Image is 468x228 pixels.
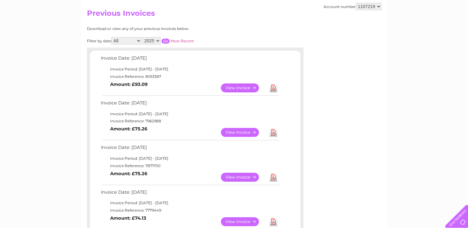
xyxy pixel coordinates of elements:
[269,173,277,182] a: Download
[99,117,280,125] td: Invoice Reference: 7962988
[414,26,423,31] a: Blog
[221,217,266,226] a: View
[87,37,249,44] div: Filter by date
[269,83,277,92] a: Download
[375,26,388,31] a: Energy
[99,65,280,73] td: Invoice Period: [DATE] - [DATE]
[110,82,148,87] b: Amount: £93.09
[110,171,147,176] b: Amount: £75.26
[427,26,442,31] a: Contact
[359,26,371,31] a: Water
[269,217,277,226] a: Download
[99,99,280,110] td: Invoice Date: [DATE]
[99,188,280,200] td: Invoice Date: [DATE]
[99,73,280,80] td: Invoice Reference: 8053367
[87,27,249,31] div: Download or view any of your previous invoices below.
[16,16,48,35] img: logo.png
[99,155,280,162] td: Invoice Period: [DATE] - [DATE]
[170,39,194,43] a: Most Recent
[99,199,280,207] td: Invoice Period: [DATE] - [DATE]
[392,26,410,31] a: Telecoms
[99,207,280,214] td: Invoice Reference: 7779449
[221,128,266,137] a: View
[87,9,381,21] h2: Previous Invoices
[448,26,462,31] a: Log out
[351,3,394,11] a: 0333 014 3131
[99,162,280,170] td: Invoice Reference: 7871700
[99,143,280,155] td: Invoice Date: [DATE]
[221,83,266,92] a: View
[269,128,277,137] a: Download
[110,215,146,221] b: Amount: £74.13
[88,3,380,30] div: Clear Business is a trading name of Verastar Limited (registered in [GEOGRAPHIC_DATA] No. 3667643...
[99,110,280,118] td: Invoice Period: [DATE] - [DATE]
[324,3,381,10] div: Account number
[221,173,266,182] a: View
[110,126,147,132] b: Amount: £75.26
[99,54,280,65] td: Invoice Date: [DATE]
